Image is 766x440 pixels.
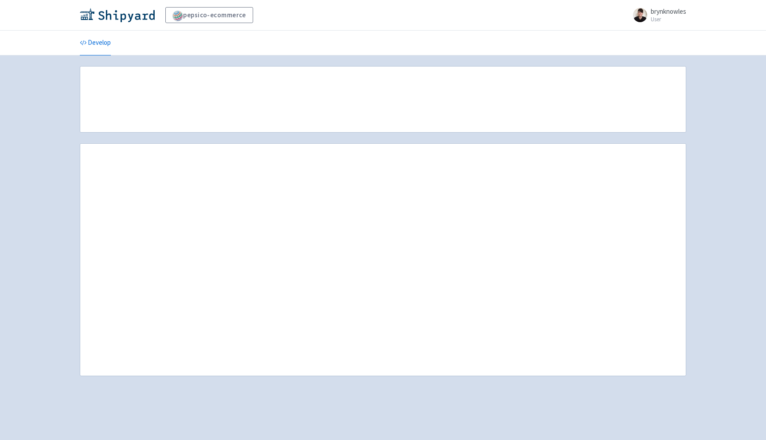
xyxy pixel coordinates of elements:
a: pepsico-ecommerce [165,7,253,23]
a: brynknowles User [628,8,686,22]
a: Develop [80,31,111,55]
img: Shipyard logo [80,8,155,22]
span: brynknowles [651,7,686,16]
small: User [651,16,686,22]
